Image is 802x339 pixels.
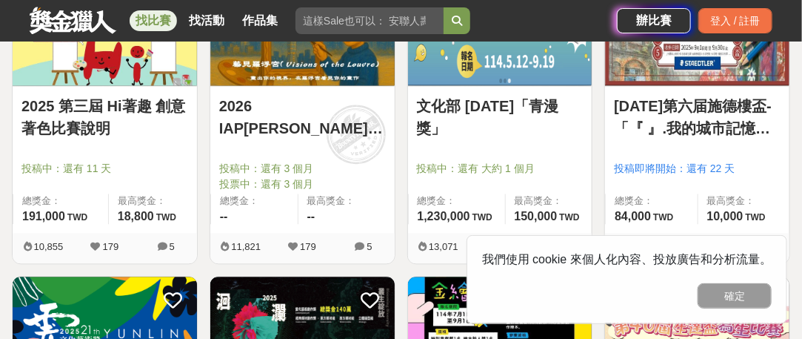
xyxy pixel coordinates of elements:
[22,194,99,208] span: 總獎金：
[220,194,289,208] span: 總獎金：
[130,10,177,31] a: 找比賽
[118,210,154,223] span: 18,800
[707,194,781,208] span: 最高獎金：
[34,241,64,252] span: 10,855
[170,241,175,252] span: 5
[515,210,558,223] span: 150,000
[21,95,188,139] a: 2025 第三屆 Hi著趣 創意著色比賽說明
[183,10,230,31] a: 找活動
[614,161,781,177] span: 投稿即將開始：還有 22 天
[219,177,386,192] span: 投票中：還有 3 個月
[418,210,470,223] span: 1,230,000
[746,212,766,223] span: TWD
[300,241,316,252] span: 179
[236,10,284,31] a: 作品集
[219,95,386,139] a: 2026 IAP[PERSON_NAME]宮國際藝術展徵件
[698,8,772,33] div: 登入 / 註冊
[417,95,584,139] a: 文化部 [DATE]「青漫獎」
[103,241,119,252] span: 179
[429,241,458,252] span: 13,071
[472,212,492,223] span: TWD
[418,194,496,208] span: 總獎金：
[559,212,579,223] span: TWD
[67,212,87,223] span: TWD
[417,161,584,177] span: 投稿中：還有 大約 1 個月
[307,210,315,223] span: --
[515,194,584,208] span: 最高獎金：
[707,210,743,223] span: 10,000
[295,7,444,34] input: 這樣Sale也可以： 安聯人壽創意銷售法募集
[307,194,386,208] span: 最高獎金：
[231,241,261,252] span: 11,821
[156,212,176,223] span: TWD
[653,212,673,223] span: TWD
[482,253,772,266] span: 我們使用 cookie 來個人化內容、投放廣告和分析流量。
[367,241,372,252] span: 5
[22,210,65,223] span: 191,000
[21,161,188,177] span: 投稿中：還有 11 天
[614,95,781,139] a: [DATE]第六届施德樓盃-「『 』.我的城市記憶與鄉愁」繪畫比賽
[617,8,691,33] a: 辦比賽
[220,210,228,223] span: --
[118,194,188,208] span: 最高獎金：
[698,283,772,309] button: 確定
[219,161,386,177] span: 投稿中：還有 3 個月
[615,210,651,223] span: 84,000
[615,194,688,208] span: 總獎金：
